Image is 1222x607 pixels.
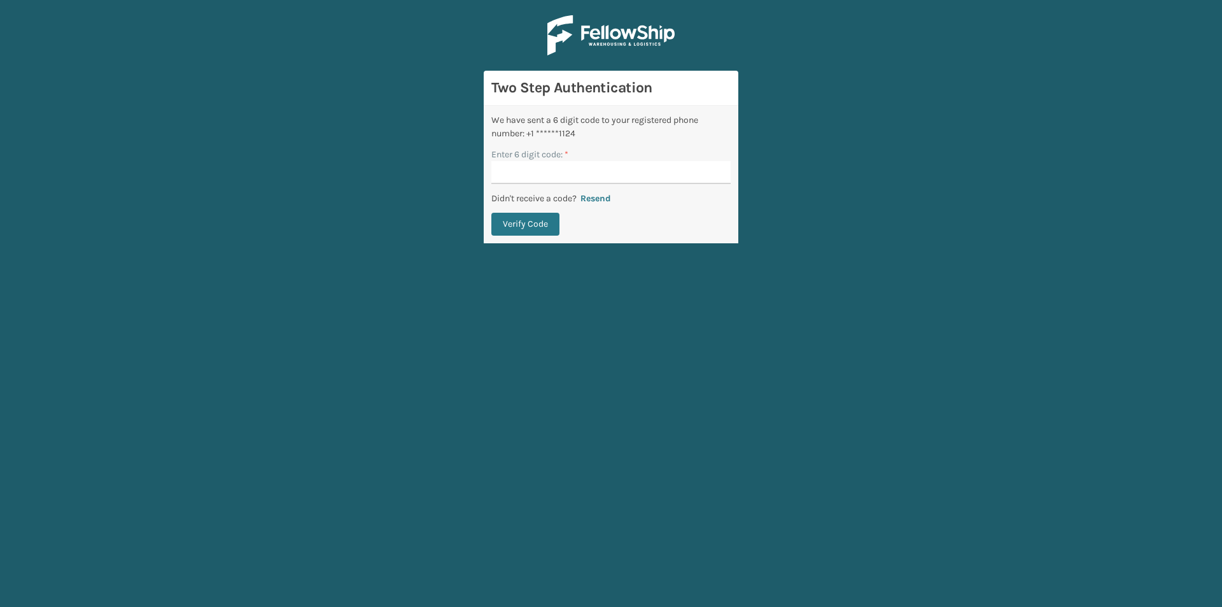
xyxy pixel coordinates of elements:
div: We have sent a 6 digit code to your registered phone number: +1 ******1124 [491,113,731,140]
label: Enter 6 digit code: [491,148,568,161]
button: Resend [577,193,615,204]
img: Logo [547,15,675,55]
p: Didn't receive a code? [491,192,577,205]
h3: Two Step Authentication [491,78,731,97]
button: Verify Code [491,213,559,236]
